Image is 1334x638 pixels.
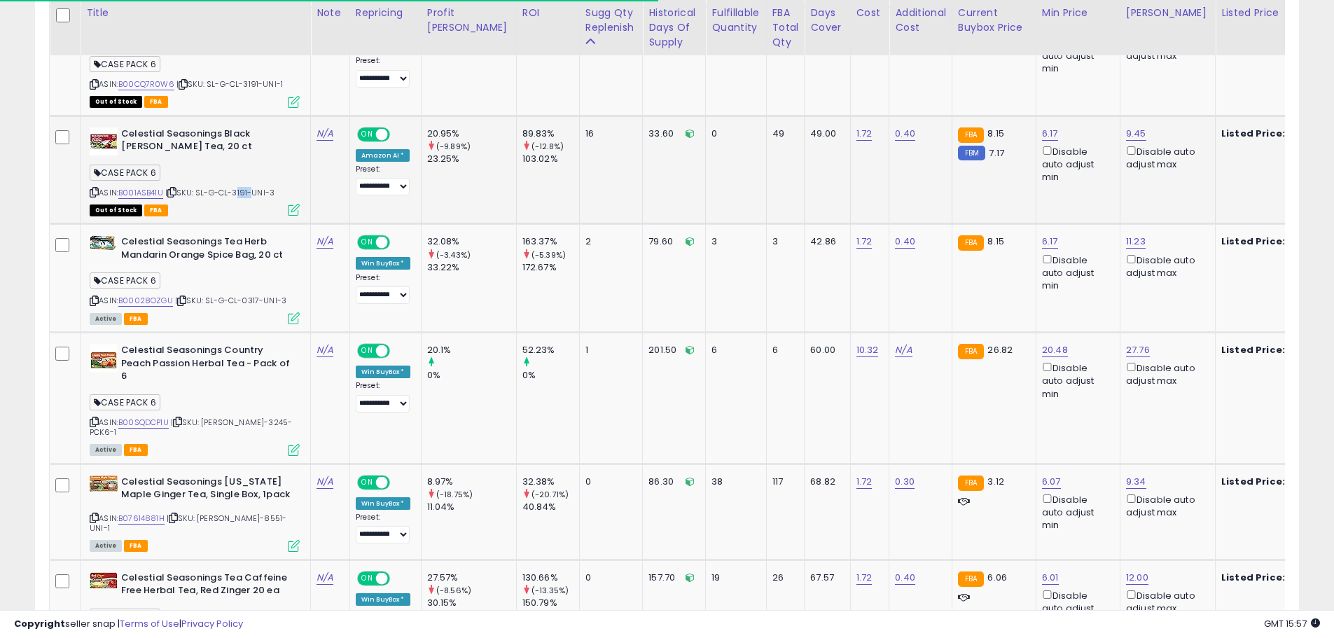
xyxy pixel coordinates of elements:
div: seller snap | | [14,618,243,631]
span: OFF [388,572,410,584]
div: Fulfillable Quantity [711,6,760,35]
div: Additional Cost [895,6,946,35]
span: 26.82 [987,343,1013,356]
div: 33.60 [648,127,695,140]
a: 1.72 [856,127,873,141]
div: ASIN: [90,127,300,215]
div: 32.38% [522,476,579,488]
a: B001ASB41U [118,187,163,199]
div: FBA Total Qty [772,6,799,50]
a: 11.23 [1126,235,1146,249]
div: 52.23% [522,344,579,356]
span: 8.15 [987,127,1004,140]
div: 67.57 [810,571,839,584]
div: 26 [772,571,794,584]
div: Win BuyBox * [356,593,410,606]
div: Days Cover [810,6,844,35]
div: ROI [522,6,574,20]
small: FBA [958,127,984,143]
a: Privacy Policy [181,617,243,630]
div: Disable auto adjust min [1042,360,1109,401]
div: Disable auto adjust min [1042,252,1109,293]
b: Listed Price: [1221,571,1285,584]
div: ASIN: [90,19,300,106]
b: Celestial Seasonings Tea Caffeine Free Herbal Tea, Red Zinger 20 ea [121,571,291,601]
a: N/A [317,475,333,489]
div: Preset: [356,381,410,412]
a: 20.48 [1042,343,1068,357]
span: All listings that are currently out of stock and unavailable for purchase on Amazon [90,96,142,108]
a: 1.72 [856,475,873,489]
div: 6 [772,344,794,356]
span: 3.12 [987,475,1004,488]
div: 32.08% [427,235,516,248]
img: 51JREXRb0OL._SL40_.jpg [90,235,118,251]
div: Disable auto adjust max [1126,252,1204,279]
span: | SKU: [PERSON_NAME]-8551-UNI-1 [90,513,286,534]
span: | SKU: SL-G-CL-3191-UNI-3 [165,187,275,198]
div: Min Price [1042,6,1114,20]
small: (-18.75%) [436,489,473,500]
span: CASE PACK 6 [90,272,160,289]
div: 49 [772,127,794,140]
div: 86.30 [648,476,695,488]
small: (-13.35%) [531,585,569,596]
div: 117 [772,476,794,488]
span: 6.06 [987,571,1007,584]
a: B07614881H [118,513,165,525]
a: 6.17 [1042,127,1058,141]
span: ON [359,237,376,249]
div: 20.95% [427,127,516,140]
a: B00CQ7R0W6 [118,78,174,90]
b: Celestial Seasonings Tea Herb Mandarin Orange Spice Bag, 20 ct [121,235,291,265]
a: N/A [317,571,333,585]
div: Sugg Qty Replenish [585,6,637,35]
span: 7.17 [989,146,1004,160]
b: Listed Price: [1221,475,1285,488]
div: 3 [772,235,794,248]
span: All listings currently available for purchase on Amazon [90,313,122,325]
span: All listings currently available for purchase on Amazon [90,444,122,456]
b: Listed Price: [1221,235,1285,248]
a: N/A [317,235,333,249]
div: Disable auto adjust max [1126,360,1204,387]
div: 1 [585,344,632,356]
div: 38 [711,476,755,488]
a: 0.40 [895,235,915,249]
div: 0% [427,369,516,382]
div: Historical Days Of Supply [648,6,700,50]
span: FBA [144,204,168,216]
div: 0 [585,476,632,488]
div: 0 [585,571,632,584]
div: Profit [PERSON_NAME] [427,6,510,35]
span: OFF [388,345,410,357]
div: 89.83% [522,127,579,140]
div: Note [317,6,344,20]
span: | SKU: SL-G-CL-3191-UNI-1 [176,78,283,90]
img: 51N-c7kM1pL._SL40_.jpg [90,344,118,372]
small: FBA [958,476,984,491]
div: 23.25% [427,153,516,165]
div: 11.04% [427,501,516,513]
span: ON [359,572,376,584]
span: 2025-10-7 15:57 GMT [1264,617,1320,630]
div: 60.00 [810,344,839,356]
img: 51RBgYYQLoL._SL40_.jpg [90,571,118,589]
div: Repricing [356,6,415,20]
div: Disable auto adjust min [1042,144,1109,184]
div: Win BuyBox * [356,366,410,378]
div: 20.1% [427,344,516,356]
div: 0% [522,369,579,382]
small: FBM [958,146,985,160]
small: FBA [958,344,984,359]
a: 6.01 [1042,571,1059,585]
a: 6.07 [1042,475,1061,489]
div: Preset: [356,165,410,196]
a: 0.40 [895,127,915,141]
a: 1.72 [856,571,873,585]
b: Listed Price: [1221,127,1285,140]
a: 27.76 [1126,343,1150,357]
div: Disable auto adjust max [1126,588,1204,615]
div: Win BuyBox * [356,257,410,270]
a: 9.45 [1126,127,1146,141]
